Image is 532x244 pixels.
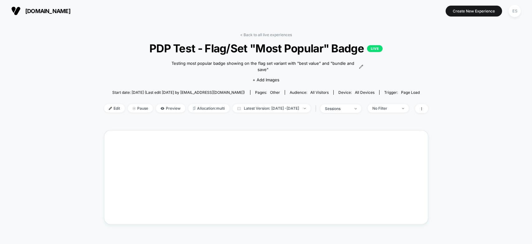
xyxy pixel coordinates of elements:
[402,108,404,109] img: end
[401,90,420,95] span: Page Load
[240,32,292,37] a: < Back to all live experiences
[507,5,523,17] button: ES
[325,106,350,111] div: sessions
[304,108,306,109] img: end
[9,6,72,16] button: [DOMAIN_NAME]
[355,108,357,109] img: end
[253,77,279,82] span: + Add Images
[188,104,230,112] span: Allocation: multi
[233,104,311,112] span: Latest Version: [DATE] - [DATE]
[367,45,383,52] p: LIVE
[237,107,241,110] img: calendar
[270,90,280,95] span: other
[290,90,329,95] div: Audience:
[112,90,245,95] span: Start date: [DATE] (Last edit [DATE] by [EMAIL_ADDRESS][DOMAIN_NAME])
[255,90,280,95] div: Pages:
[169,60,357,73] span: Testing most popular badge showing on the flag set variant with "best value" and "bundle and save"
[109,107,112,110] img: edit
[446,6,502,17] button: Create New Experience
[355,90,375,95] span: all devices
[372,106,397,111] div: No Filter
[104,104,125,112] span: Edit
[384,90,420,95] div: Trigger:
[333,90,379,95] span: Device:
[314,104,320,113] span: |
[156,104,185,112] span: Preview
[133,107,136,110] img: end
[193,107,196,110] img: rebalance
[128,104,153,112] span: Pause
[25,8,70,14] span: [DOMAIN_NAME]
[310,90,329,95] span: All Visitors
[120,42,412,55] span: PDP Test - Flag/Set "Most Popular" Badge
[11,6,21,16] img: Visually logo
[509,5,521,17] div: ES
